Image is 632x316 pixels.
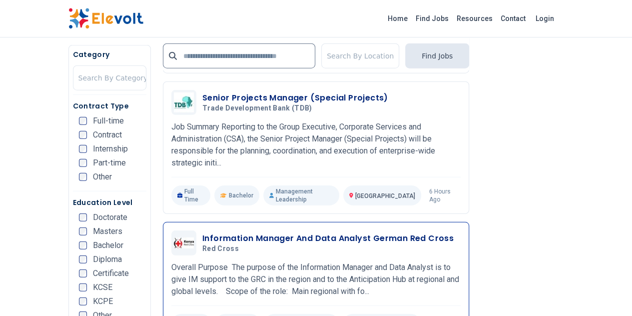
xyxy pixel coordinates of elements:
[93,117,124,125] span: Full-time
[79,145,87,153] input: Internship
[202,232,454,244] h3: Information Manager And Data Analyst German Red Cross
[79,255,87,263] input: Diploma
[174,92,194,112] img: Trade Development Bank (TDB)
[263,185,339,205] p: Management Leadership
[79,297,87,305] input: KCPE
[79,227,87,235] input: Masters
[79,159,87,167] input: Part-time
[171,261,461,297] p: Overall Purpose The purpose of the Information Manager and Data Analyst is to give IM support to ...
[93,227,122,235] span: Masters
[171,121,461,169] p: Job Summary Reporting to the Group Executive, Corporate Services and Administration (CSA), the Se...
[79,283,87,291] input: KCSE
[202,244,239,253] span: Red cross
[497,10,530,26] a: Contact
[93,173,112,181] span: Other
[93,159,126,167] span: Part-time
[384,10,412,26] a: Home
[171,185,210,205] p: Full Time
[79,213,87,221] input: Doctorate
[412,10,453,26] a: Find Jobs
[174,237,194,248] img: Red cross
[405,43,469,68] button: Find Jobs
[93,269,129,277] span: Certificate
[73,197,146,207] h5: Education Level
[79,173,87,181] input: Other
[93,241,123,249] span: Bachelor
[171,90,461,205] a: Trade Development Bank (TDB)Senior Projects Manager (Special Projects)Trade Development Bank (TDB...
[93,255,122,263] span: Diploma
[79,117,87,125] input: Full-time
[202,92,388,104] h3: Senior Projects Manager (Special Projects)
[93,283,112,291] span: KCSE
[93,131,122,139] span: Contract
[229,191,253,199] span: Bachelor
[530,8,560,28] a: Login
[582,268,632,316] iframe: Chat Widget
[355,192,415,199] span: [GEOGRAPHIC_DATA]
[93,297,113,305] span: KCPE
[73,49,146,59] h5: Category
[68,8,143,29] img: Elevolt
[93,145,128,153] span: Internship
[79,269,87,277] input: Certificate
[93,213,127,221] span: Doctorate
[453,10,497,26] a: Resources
[73,101,146,111] h5: Contract Type
[202,104,312,113] span: Trade Development Bank (TDB)
[429,187,461,203] p: 6 hours ago
[79,131,87,139] input: Contract
[79,241,87,249] input: Bachelor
